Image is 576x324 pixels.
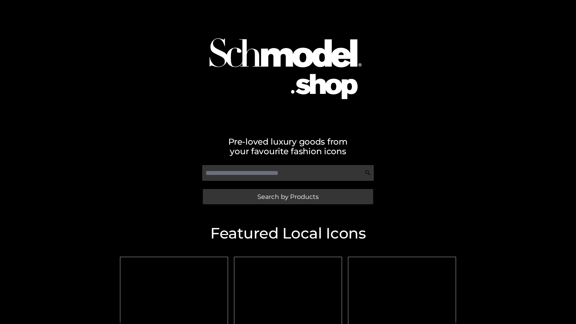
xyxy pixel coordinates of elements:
img: Search Icon [365,170,371,176]
h2: Featured Local Icons​ [117,226,459,241]
span: Search by Products [257,193,319,200]
a: Search by Products [203,189,373,204]
h2: Pre-loved luxury goods from your favourite fashion icons [117,137,459,156]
